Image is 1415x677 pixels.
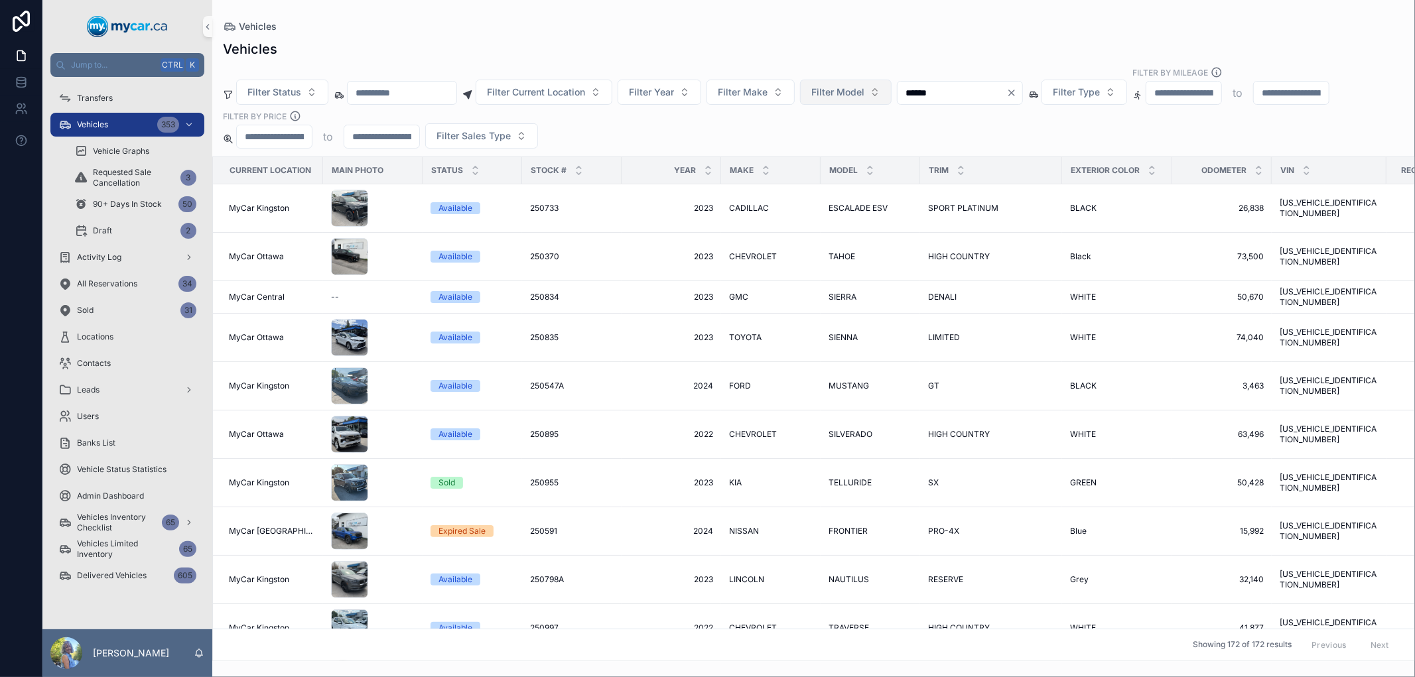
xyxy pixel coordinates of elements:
span: Admin Dashboard [77,491,144,501]
a: Users [50,404,204,428]
a: 63,496 [1180,429,1264,440]
a: Transfers [50,86,204,110]
button: Select Button [1042,80,1127,105]
div: 2 [180,223,196,239]
a: 41,877 [1180,623,1264,633]
a: Vehicles [223,20,277,33]
span: 250955 [530,477,559,488]
a: 2023 [630,574,713,585]
a: 250835 [530,332,614,343]
a: SPORT PLATINUM [928,203,1054,214]
a: Black [1070,251,1164,262]
span: MyCar Central [229,292,285,302]
div: 31 [180,302,196,318]
a: Locations [50,325,204,349]
span: WHITE [1070,429,1096,440]
span: 2023 [630,203,713,214]
a: 32,140 [1180,574,1264,585]
span: Users [77,411,99,422]
a: WHITE [1070,292,1164,302]
span: Filter Status [247,86,301,99]
span: SPORT PLATINUM [928,203,998,214]
div: Available [438,574,472,585]
a: [US_VEHICLE_IDENTIFICATION_NUMBER] [1280,375,1379,397]
a: 50,428 [1180,477,1264,488]
a: 2024 [630,526,713,536]
span: LIMITED [928,332,960,343]
span: Current Location [230,165,311,176]
a: CHEVROLET [729,623,813,633]
span: VIN [1280,165,1294,176]
span: Blue [1070,526,1087,536]
a: Available [431,332,514,343]
a: Banks List [50,431,204,455]
div: Available [438,332,472,343]
span: Stock # [531,165,567,176]
span: 2023 [630,292,713,302]
span: MyCar Ottawa [229,332,284,343]
div: Available [438,380,472,392]
span: Vehicles Limited Inventory [77,538,174,560]
div: 605 [174,568,196,584]
p: to [323,129,333,145]
a: TRAVERSE [829,623,912,633]
p: to [1233,85,1243,101]
span: TOYOTA [729,332,762,343]
span: BLACK [1070,381,1097,391]
a: 2023 [630,251,713,262]
span: TRAVERSE [829,623,869,633]
span: NAUTILUS [829,574,869,585]
a: 26,838 [1180,203,1264,214]
span: LINCOLN [729,574,764,585]
span: Filter Make [718,86,768,99]
span: WHITE [1070,332,1096,343]
button: Select Button [425,123,538,149]
span: TELLURIDE [829,477,872,488]
span: [US_VEHICLE_IDENTIFICATION_NUMBER] [1280,472,1379,493]
span: Transfers [77,93,113,103]
span: 250835 [530,332,559,343]
div: Available [438,428,472,440]
span: All Reservations [77,278,137,289]
a: 250834 [530,292,614,302]
a: Grey [1070,574,1164,585]
a: NISSAN [729,526,813,536]
a: 250955 [530,477,614,488]
span: 250834 [530,292,559,302]
a: MyCar Ottawa [229,251,315,262]
span: 250370 [530,251,559,262]
span: Trim [929,165,949,176]
a: Activity Log [50,245,204,269]
div: Available [438,251,472,263]
a: MyCar Central [229,292,315,302]
a: Blue [1070,526,1164,536]
span: Black [1070,251,1091,262]
a: Leads [50,378,204,402]
a: Available [431,202,514,214]
span: [US_VEHICLE_IDENTIFICATION_NUMBER] [1280,617,1379,639]
span: Activity Log [77,252,121,263]
button: Select Button [707,80,795,105]
span: GT [928,381,939,391]
a: Available [431,622,514,634]
span: GMC [729,292,748,302]
a: GT [928,381,1054,391]
span: Leads [77,385,100,395]
a: HIGH COUNTRY [928,429,1054,440]
a: CHEVROLET [729,429,813,440]
span: 250547A [530,381,564,391]
a: KIA [729,477,813,488]
a: SIERRA [829,292,912,302]
a: 2022 [630,429,713,440]
a: TAHOE [829,251,912,262]
a: [US_VEHICLE_IDENTIFICATION_NUMBER] [1280,198,1379,219]
button: Select Button [236,80,328,105]
a: BLACK [1070,203,1164,214]
span: 15,992 [1180,526,1264,536]
a: HIGH COUNTRY [928,623,1054,633]
span: Ctrl [161,58,184,72]
a: PRO-4X [928,526,1054,536]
